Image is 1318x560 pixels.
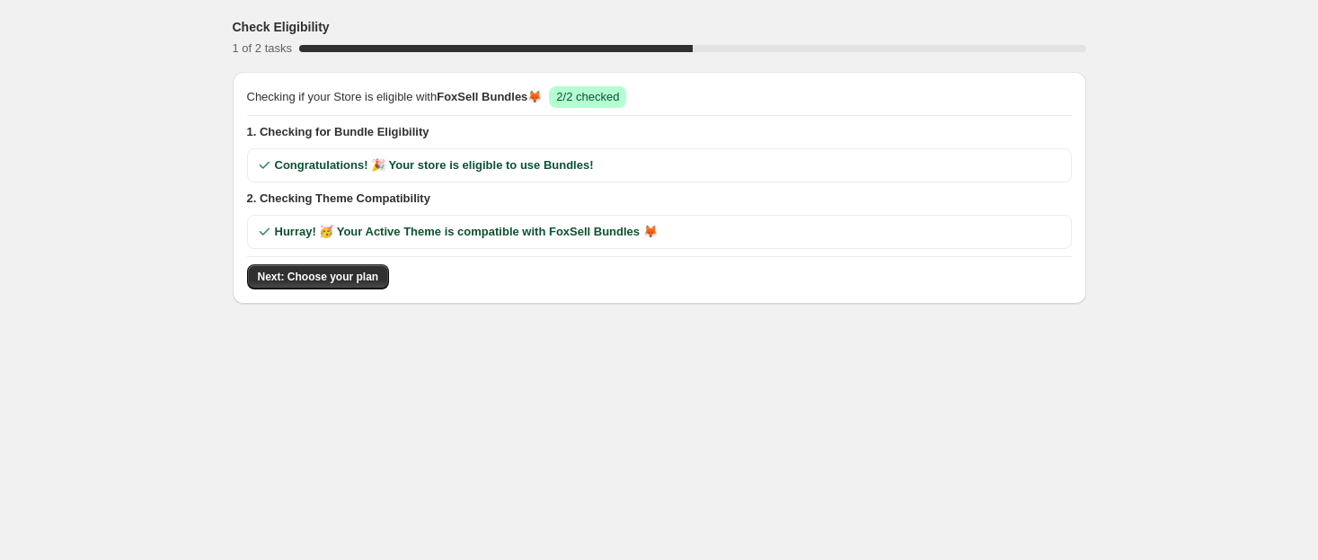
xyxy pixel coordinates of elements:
span: Next: Choose your plan [258,270,379,284]
span: 2/2 checked [556,90,619,103]
span: Checking if your Store is eligible with 🦊 [247,88,543,106]
span: 2. Checking Theme Compatibility [247,190,1072,208]
span: 1. Checking for Bundle Eligibility [247,123,1072,141]
span: Hurray! 🥳 Your Active Theme is compatible with FoxSell Bundles 🦊 [275,223,658,241]
span: 1 of 2 tasks [233,41,292,55]
button: Next: Choose your plan [247,264,390,289]
h3: Check Eligibility [233,18,330,36]
span: FoxSell Bundles [437,90,527,103]
span: Congratulations! 🎉 Your store is eligible to use Bundles! [275,156,594,174]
